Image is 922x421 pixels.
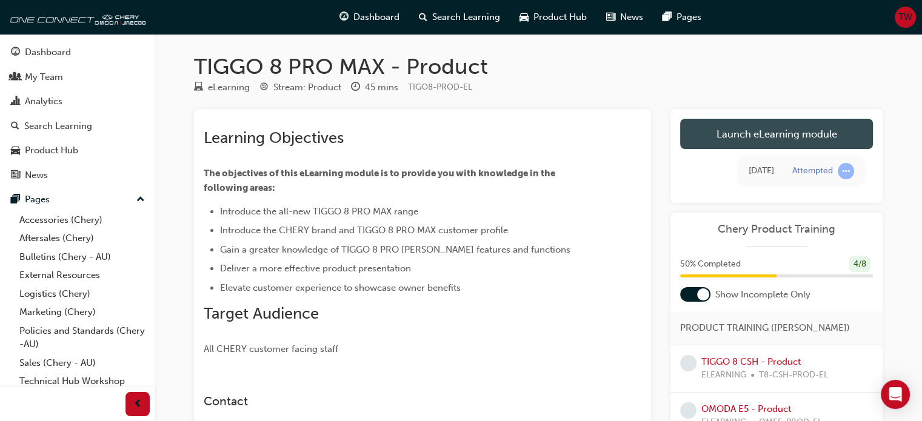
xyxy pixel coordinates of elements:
[680,355,697,371] span: learningRecordVerb_NONE-icon
[204,304,319,323] span: Target Audience
[653,5,711,30] a: pages-iconPages
[220,244,570,255] span: Gain a greater knowledge of TIGGO 8 PRO [PERSON_NAME] features and functions
[15,372,150,404] a: Technical Hub Workshop information
[25,45,71,59] div: Dashboard
[419,10,427,25] span: search-icon
[510,5,596,30] a: car-iconProduct Hub
[25,193,50,207] div: Pages
[351,82,360,93] span: clock-icon
[11,121,19,132] span: search-icon
[680,119,873,149] a: Launch eLearning module
[194,82,203,93] span: learningResourceType_ELEARNING-icon
[220,282,461,293] span: Elevate customer experience to showcase owner benefits
[339,10,349,25] span: guage-icon
[204,168,557,193] span: The objectives of this eLearning module is to provide you with knowledge in the following areas:
[680,257,741,271] span: 50 % Completed
[5,90,150,113] a: Analytics
[620,10,643,24] span: News
[5,188,150,211] button: Pages
[5,66,150,88] a: My Team
[849,256,870,273] div: 4 / 8
[204,128,344,147] span: Learning Objectives
[25,144,78,157] div: Product Hub
[204,394,598,408] h3: Contact
[6,5,145,29] img: oneconnect
[194,80,250,95] div: Type
[15,229,150,248] a: Aftersales (Chery)
[596,5,653,30] a: news-iconNews
[701,403,791,414] a: OMODA E5 - Product
[5,164,150,187] a: News
[25,94,62,108] div: Analytics
[15,248,150,267] a: Bulletins (Chery - AU)
[25,168,48,182] div: News
[220,225,508,236] span: Introduce the CHERY brand and TIGGO 8 PRO MAX customer profile
[365,81,398,94] div: 45 mins
[15,303,150,322] a: Marketing (Chery)
[136,192,145,208] span: up-icon
[208,81,250,94] div: eLearning
[330,5,409,30] a: guage-iconDashboard
[15,211,150,230] a: Accessories (Chery)
[259,80,341,95] div: Stream
[680,402,697,419] span: learningRecordVerb_NONE-icon
[11,96,20,107] span: chart-icon
[408,82,472,92] span: Learning resource code
[606,10,615,25] span: news-icon
[15,322,150,354] a: Policies and Standards (Chery -AU)
[259,82,269,93] span: target-icon
[24,119,92,133] div: Search Learning
[11,72,20,83] span: people-icon
[533,10,587,24] span: Product Hub
[676,10,701,24] span: Pages
[519,10,529,25] span: car-icon
[663,10,672,25] span: pages-icon
[5,139,150,162] a: Product Hub
[11,194,20,205] span: pages-icon
[759,368,828,382] span: T8-CSH-PROD-EL
[5,115,150,138] a: Search Learning
[432,10,500,24] span: Search Learning
[895,7,916,28] button: TW
[11,170,20,181] span: news-icon
[204,343,338,354] span: All CHERY customer facing staff
[792,165,833,177] div: Attempted
[5,39,150,188] button: DashboardMy TeamAnalyticsSearch LearningProduct HubNews
[701,368,746,382] span: ELEARNING
[715,288,810,302] span: Show Incomplete Only
[11,47,20,58] span: guage-icon
[701,356,801,367] a: TIGGO 8 CSH - Product
[220,206,418,217] span: Introduce the all-new TIGGO 8 PRO MAX range
[898,10,912,24] span: TW
[409,5,510,30] a: search-iconSearch Learning
[273,81,341,94] div: Stream: Product
[351,80,398,95] div: Duration
[11,145,20,156] span: car-icon
[25,70,63,84] div: My Team
[353,10,399,24] span: Dashboard
[749,164,774,178] div: Wed Sep 24 2025 09:43:23 GMT+1000 (Australian Eastern Standard Time)
[194,53,883,80] h1: TIGGO 8 PRO MAX - Product
[15,285,150,303] a: Logistics (Chery)
[220,263,411,274] span: Deliver a more effective product presentation
[15,354,150,373] a: Sales (Chery - AU)
[838,163,854,179] span: learningRecordVerb_ATTEMPT-icon
[680,321,850,335] span: PRODUCT TRAINING ([PERSON_NAME])
[5,41,150,64] a: Dashboard
[881,380,910,409] div: Open Intercom Messenger
[15,266,150,285] a: External Resources
[680,222,873,236] a: Chery Product Training
[133,397,142,412] span: prev-icon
